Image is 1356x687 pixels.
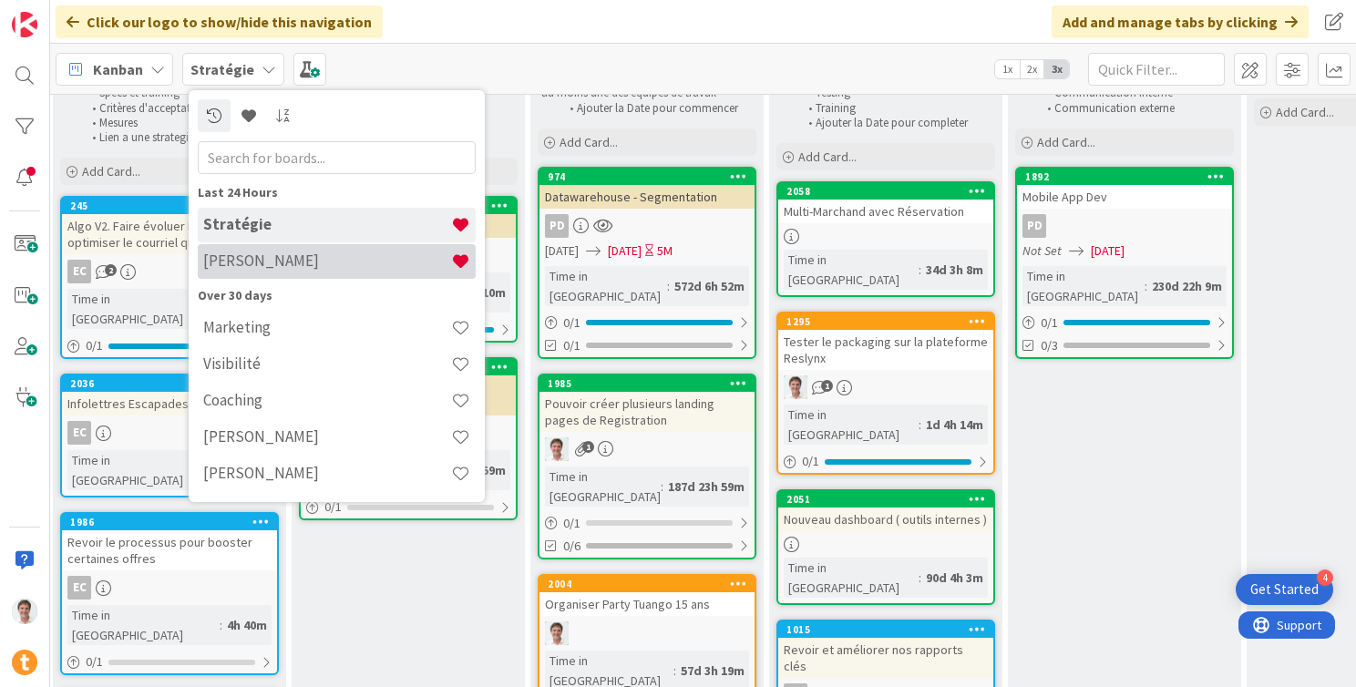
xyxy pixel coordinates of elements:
[1052,5,1309,38] div: Add and manage tabs by clicking
[778,638,993,678] div: Revoir et améliorer nos rapports clés
[1017,169,1232,209] div: 1892Mobile App Dev
[676,661,749,681] div: 57d 3h 19m
[198,286,476,305] div: Over 30 days
[1236,574,1333,605] div: Open Get Started checklist, remaining modules: 4
[203,215,451,233] h4: Stratégie
[222,615,272,635] div: 4h 40m
[62,375,277,392] div: 2036
[661,477,663,497] span: :
[70,200,277,212] div: 245
[1017,185,1232,209] div: Mobile App Dev
[778,450,993,473] div: 0/1
[657,241,673,261] div: 5M
[82,101,276,116] li: Critères d'acceptation
[786,185,993,198] div: 2058
[1022,266,1145,306] div: Time in [GEOGRAPHIC_DATA]
[778,621,993,638] div: 1015
[673,661,676,681] span: :
[563,336,580,355] span: 0/1
[786,315,993,328] div: 1295
[1017,312,1232,334] div: 0/1
[67,450,190,490] div: Time in [GEOGRAPHIC_DATA]
[1017,214,1232,238] div: PD
[778,491,993,531] div: 2051Nouveau dashboard ( outils internes )
[539,576,755,592] div: 2004
[545,214,569,238] div: PD
[12,12,37,37] img: Visit kanbanzone.com
[539,621,755,645] div: JG
[778,200,993,223] div: Multi-Marchand avec Réservation
[203,354,451,373] h4: Visibilité
[56,5,383,38] div: Click our logo to show/hide this navigation
[670,276,749,296] div: 572d 6h 52m
[62,198,277,214] div: 245
[203,391,451,409] h4: Coaching
[784,375,807,399] img: JG
[62,260,277,283] div: EC
[776,181,995,297] a: 2058Multi-Marchand avec RéservationTime in [GEOGRAPHIC_DATA]:34d 3h 8m
[778,508,993,531] div: Nouveau dashboard ( outils internes )
[778,330,993,370] div: Tester le packaging sur la plateforme Reslynx
[563,537,580,556] span: 0/6
[582,441,594,453] span: 1
[1145,276,1147,296] span: :
[778,621,993,678] div: 1015Revoir et améliorer nos rapports clés
[70,516,277,528] div: 1986
[62,530,277,570] div: Revoir le processus pour booster certaines offres
[1022,214,1046,238] div: PD
[62,214,277,254] div: Algo V2. Faire évoluer l’algo et optimiser le courriel quotidien
[324,497,342,517] span: 0 / 1
[539,214,755,238] div: PD
[538,167,756,359] a: 974Datawarehouse - SegmentationPD[DATE][DATE]5MTime in [GEOGRAPHIC_DATA]:572d 6h 52m0/10/1
[539,392,755,432] div: Pouvoir créer plusieurs landing pages de Registration
[786,623,993,636] div: 1015
[12,650,37,675] img: avatar
[778,313,993,330] div: 1295
[667,276,670,296] span: :
[1025,170,1232,183] div: 1892
[919,415,921,435] span: :
[67,289,202,329] div: Time in [GEOGRAPHIC_DATA]
[62,576,277,600] div: EC
[921,568,988,588] div: 90d 4h 3m
[60,196,279,359] a: 245Algo V2. Faire évoluer l’algo et optimiser le courriel quotidienECTime in [GEOGRAPHIC_DATA]:90...
[203,464,451,482] h4: [PERSON_NAME]
[12,599,37,624] img: JG
[776,312,995,475] a: 1295Tester le packaging sur la plateforme ReslynxJGTime in [GEOGRAPHIC_DATA]:1d 4h 14m0/1
[545,266,667,306] div: Time in [GEOGRAPHIC_DATA]
[67,260,91,283] div: EC
[778,183,993,223] div: 2058Multi-Marchand avec Réservation
[62,392,277,415] div: Infolettres Escapades - Algo
[1020,60,1044,78] span: 2x
[563,514,580,533] span: 0 / 1
[190,60,254,78] b: Stratégie
[539,169,755,209] div: 974Datawarehouse - Segmentation
[198,141,476,174] input: Search for boards...
[62,334,277,357] div: 0/1
[539,576,755,616] div: 2004Organiser Party Tuango 15 ans
[60,512,279,675] a: 1986Revoir le processus pour booster certaines offresECTime in [GEOGRAPHIC_DATA]:4h 40m0/1
[548,377,755,390] div: 1985
[560,134,618,150] span: Add Card...
[784,405,919,445] div: Time in [GEOGRAPHIC_DATA]
[105,264,117,276] span: 2
[560,101,754,116] li: Ajouter la Date pour commencer
[921,260,988,280] div: 34d 3h 8m
[62,514,277,530] div: 1986
[921,415,988,435] div: 1d 4h 14m
[778,183,993,200] div: 2058
[70,377,277,390] div: 2036
[1250,580,1319,599] div: Get Started
[62,514,277,570] div: 1986Revoir le processus pour booster certaines offres
[539,437,755,461] div: JG
[778,491,993,508] div: 2051
[38,3,83,25] span: Support
[62,198,277,254] div: 245Algo V2. Faire évoluer l’algo et optimiser le courriel quotidien
[1091,241,1125,261] span: [DATE]
[67,421,91,445] div: EC
[1037,101,1231,116] li: Communication externe
[545,621,569,645] img: JG
[62,651,277,673] div: 0/1
[1044,60,1069,78] span: 3x
[798,101,992,116] li: Training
